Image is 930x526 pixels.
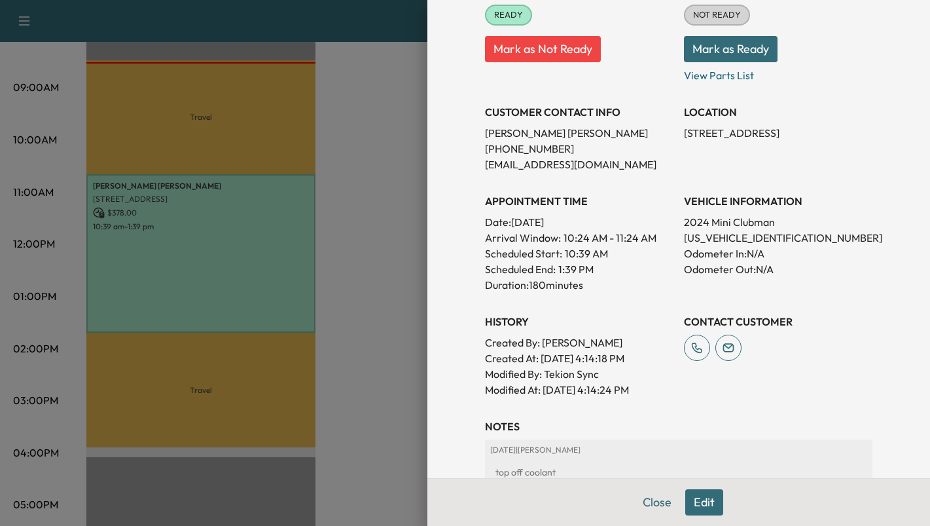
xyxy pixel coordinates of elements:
[485,157,673,172] p: [EMAIL_ADDRESS][DOMAIN_NAME]
[563,230,656,246] span: 10:24 AM - 11:24 AM
[684,193,872,209] h3: VEHICLE INFORMATION
[485,141,673,157] p: [PHONE_NUMBER]
[485,104,673,120] h3: CUSTOMER CONTACT INFO
[684,230,872,246] p: [US_VEHICLE_IDENTIFICATION_NUMBER]
[684,62,872,83] p: View Parts List
[485,36,601,62] button: Mark as Not Ready
[565,246,608,261] p: 10:39 AM
[485,214,673,230] p: Date: [DATE]
[485,193,673,209] h3: APPOINTMENT TIME
[485,382,673,398] p: Modified At : [DATE] 4:14:24 PM
[684,246,872,261] p: Odometer In: N/A
[684,125,872,141] p: [STREET_ADDRESS]
[684,261,872,277] p: Odometer Out: N/A
[485,335,673,350] p: Created By : [PERSON_NAME]
[685,489,723,516] button: Edit
[485,350,673,366] p: Created At : [DATE] 4:14:18 PM
[485,419,872,434] h3: NOTES
[684,314,872,329] h3: CONTACT CUSTOMER
[490,445,867,455] p: [DATE] | [PERSON_NAME]
[684,104,872,120] h3: LOCATION
[684,36,778,62] button: Mark as Ready
[485,230,673,246] p: Arrival Window:
[490,460,867,484] div: top off coolant
[685,9,749,22] span: NOT READY
[684,214,872,230] p: 2024 Mini Clubman
[485,277,673,293] p: Duration: 180 minutes
[485,261,556,277] p: Scheduled End:
[634,489,680,516] button: Close
[485,366,673,382] p: Modified By : Tekion Sync
[485,314,673,329] h3: History
[485,246,562,261] p: Scheduled Start:
[486,9,531,22] span: READY
[485,125,673,141] p: [PERSON_NAME] [PERSON_NAME]
[558,261,594,277] p: 1:39 PM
